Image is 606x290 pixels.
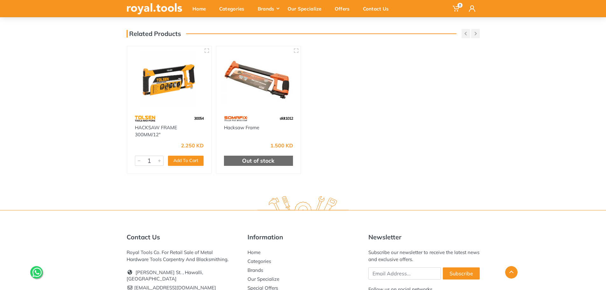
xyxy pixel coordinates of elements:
[168,156,204,166] button: Add To Cart
[215,2,253,15] div: Categories
[224,156,293,166] div: Out of stock
[457,3,463,8] span: 0
[247,249,261,255] a: Home
[127,30,181,38] h3: Related Products
[280,116,293,121] span: sfdt1012
[222,52,295,106] img: Royal Tools - Hacksaw Frame
[188,2,215,15] div: Home
[368,233,480,241] h5: Newsletter
[135,124,177,138] a: HACKSAW FRAME 300MM/12"
[330,2,359,15] div: Offers
[247,233,359,241] h5: Information
[224,124,259,131] a: Hacksaw Frame
[257,196,349,214] img: royal.tools Logo
[127,249,238,263] div: Royal Tools Co. For Retail Sale of Metal Hardware Tools Carpentry And Blacksmithing.
[283,2,330,15] div: Our Specialize
[224,113,248,124] img: 60.webp
[247,258,271,264] a: Categories
[253,2,283,15] div: Brands
[270,143,293,148] div: 1.500 KD
[194,116,204,121] span: 30054
[368,249,480,263] div: Subscribe our newsletter to receive the latest news and exclusive offers.
[127,269,203,282] a: [PERSON_NAME] St. , Hawalli, [GEOGRAPHIC_DATA]
[359,2,398,15] div: Contact Us
[181,143,204,148] div: 2.250 KD
[135,113,156,124] img: 64.webp
[127,233,238,241] h5: Contact Us
[127,3,182,14] img: royal.tools Logo
[247,276,279,282] a: Our Specialize
[133,52,206,106] img: Royal Tools - HACKSAW FRAME 300MM/12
